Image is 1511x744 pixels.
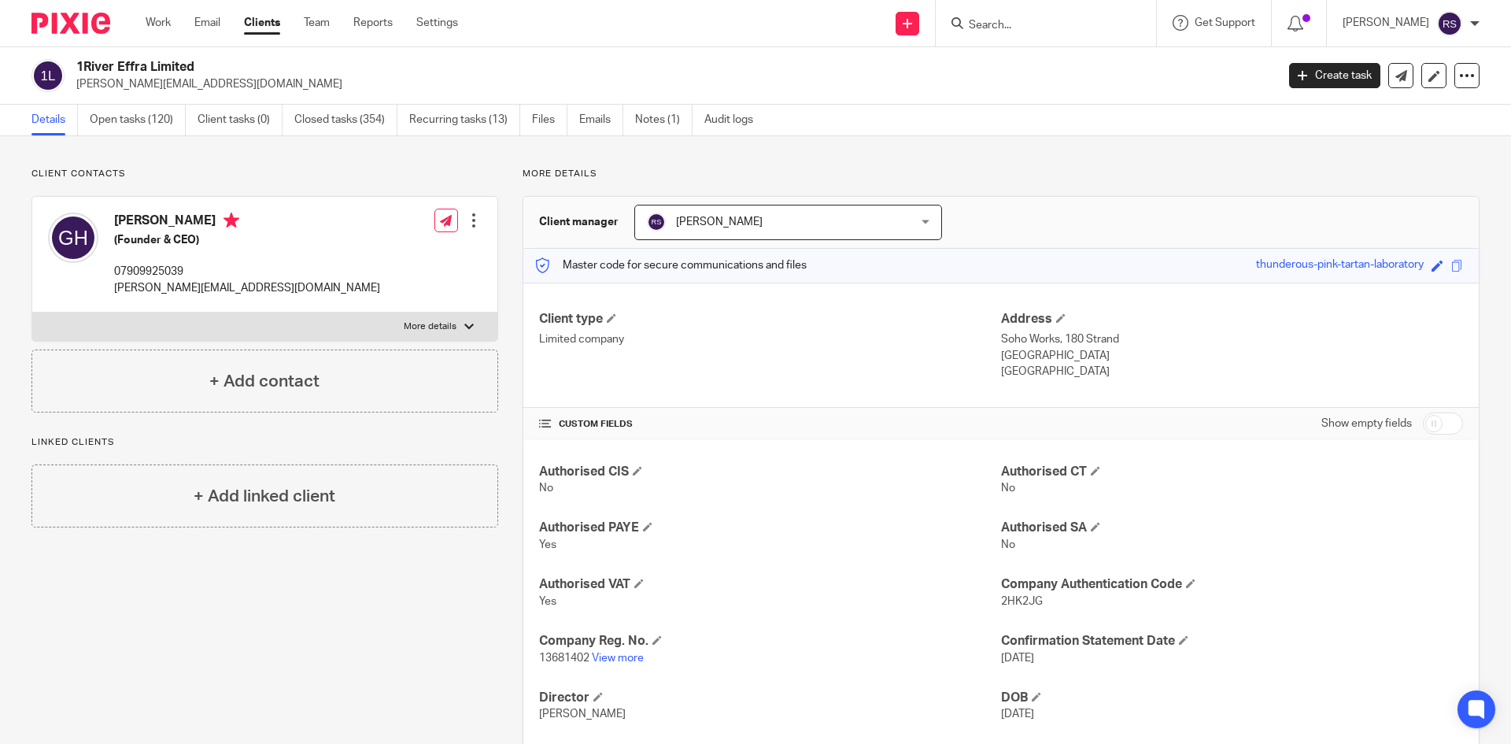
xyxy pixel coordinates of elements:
span: Get Support [1195,17,1255,28]
div: thunderous-pink-tartan-laboratory [1256,257,1424,275]
span: Yes [539,596,556,607]
h5: (Founder & CEO) [114,232,380,248]
h4: Company Authentication Code [1001,576,1463,593]
p: 07909925039 [114,264,380,279]
span: [PERSON_NAME] [676,217,763,228]
a: Details [31,105,78,135]
h4: Address [1001,311,1463,328]
p: More details [523,168,1480,180]
h3: Client manager [539,214,619,230]
i: Primary [224,213,239,228]
a: Closed tasks (354) [294,105,397,135]
p: [PERSON_NAME][EMAIL_ADDRESS][DOMAIN_NAME] [76,76,1265,92]
span: [DATE] [1001,709,1034,720]
p: Soho Works, 180 Strand [1001,331,1463,347]
a: Audit logs [704,105,765,135]
img: svg%3E [31,59,65,92]
a: Work [146,15,171,31]
span: [PERSON_NAME] [539,709,626,720]
a: View more [592,653,644,664]
span: 2HK2JG [1001,596,1043,607]
a: Client tasks (0) [198,105,283,135]
p: More details [404,320,456,333]
span: 13681402 [539,653,589,664]
label: Show empty fields [1321,416,1412,431]
a: Emails [579,105,623,135]
h4: [PERSON_NAME] [114,213,380,232]
img: svg%3E [48,213,98,263]
h4: + Add contact [209,369,320,394]
a: Notes (1) [635,105,693,135]
p: [PERSON_NAME][EMAIL_ADDRESS][DOMAIN_NAME] [114,280,380,296]
p: Client contacts [31,168,498,180]
span: [DATE] [1001,653,1034,664]
img: Pixie [31,13,110,34]
h2: 1River Effra Limited [76,59,1028,76]
a: Create task [1289,63,1380,88]
p: Master code for secure communications and files [535,257,807,273]
h4: Authorised VAT [539,576,1001,593]
p: [PERSON_NAME] [1343,15,1429,31]
h4: DOB [1001,690,1463,706]
h4: Confirmation Statement Date [1001,633,1463,650]
a: Reports [353,15,393,31]
p: [GEOGRAPHIC_DATA] [1001,348,1463,364]
a: Settings [416,15,458,31]
a: Clients [244,15,280,31]
h4: Authorised PAYE [539,520,1001,536]
img: svg%3E [647,213,666,231]
span: No [1001,539,1015,550]
a: Open tasks (120) [90,105,186,135]
span: No [1001,483,1015,494]
p: [GEOGRAPHIC_DATA] [1001,364,1463,379]
span: No [539,483,553,494]
h4: Company Reg. No. [539,633,1001,650]
h4: Client type [539,311,1001,328]
h4: Authorised CT [1001,464,1463,480]
a: Email [194,15,220,31]
img: svg%3E [1437,11,1462,36]
a: Recurring tasks (13) [409,105,520,135]
h4: + Add linked client [194,484,335,509]
input: Search [967,19,1109,33]
a: Files [532,105,567,135]
h4: Authorised SA [1001,520,1463,536]
span: Yes [539,539,556,550]
a: Team [304,15,330,31]
h4: CUSTOM FIELDS [539,418,1001,431]
p: Limited company [539,331,1001,347]
h4: Director [539,690,1001,706]
h4: Authorised CIS [539,464,1001,480]
p: Linked clients [31,436,498,449]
